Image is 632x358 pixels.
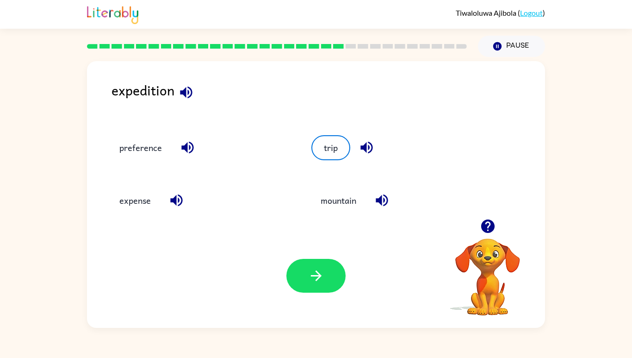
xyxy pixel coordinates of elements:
[311,188,366,213] button: mountain
[110,188,160,213] button: expense
[110,135,171,160] button: preference
[112,80,545,117] div: expedition
[441,224,534,317] video: Your browser must support playing .mp4 files to use Literably. Please try using another browser.
[311,135,350,160] button: trip
[456,8,545,17] div: ( )
[478,36,545,57] button: Pause
[456,8,518,17] span: Tiwaloluwa Ajibola
[87,4,138,24] img: Literably
[520,8,543,17] a: Logout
